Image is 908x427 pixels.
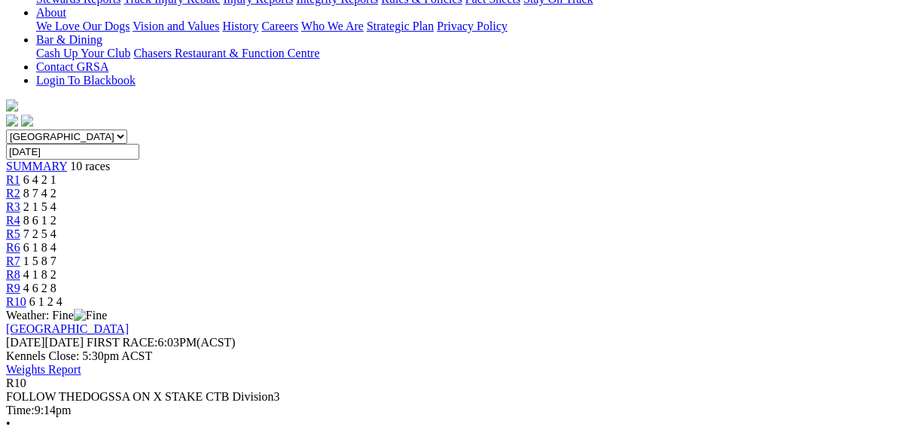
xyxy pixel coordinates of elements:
a: Bar & Dining [36,33,102,46]
a: Login To Blackbook [36,74,136,87]
a: About [36,6,66,19]
input: Select date [6,144,139,160]
span: 8 7 4 2 [23,187,56,200]
span: [DATE] [6,336,84,349]
a: R8 [6,268,20,281]
img: twitter.svg [21,114,33,127]
a: R9 [6,282,20,294]
a: R1 [6,173,20,186]
span: [DATE] [6,336,45,349]
a: R10 [6,295,26,308]
span: 6:03PM(ACST) [87,336,236,349]
span: 6 4 2 1 [23,173,56,186]
span: 4 1 8 2 [23,268,56,281]
div: Kennels Close: 5:30pm ACST [6,349,902,363]
div: Bar & Dining [36,47,902,60]
a: R5 [6,227,20,240]
div: 9:14pm [6,404,902,417]
a: Strategic Plan [367,20,434,32]
a: Vision and Values [133,20,219,32]
span: 1 5 8 7 [23,255,56,267]
a: We Love Our Dogs [36,20,129,32]
span: 6 1 2 4 [29,295,62,308]
a: Cash Up Your Club [36,47,130,59]
span: Time: [6,404,35,416]
img: Fine [74,309,107,322]
a: Contact GRSA [36,60,108,73]
div: About [36,20,902,33]
a: Careers [261,20,298,32]
a: Who We Are [301,20,364,32]
a: R7 [6,255,20,267]
a: R2 [6,187,20,200]
a: [GEOGRAPHIC_DATA] [6,322,129,335]
img: facebook.svg [6,114,18,127]
span: FIRST RACE: [87,336,157,349]
span: R10 [6,377,26,389]
span: 6 1 8 4 [23,241,56,254]
a: History [222,20,258,32]
a: R3 [6,200,20,213]
div: FOLLOW THEDOGSSA ON X STAKE CTB Division3 [6,390,902,404]
span: Weather: Fine [6,309,107,322]
span: 7 2 5 4 [23,227,56,240]
a: SUMMARY [6,160,67,172]
span: 10 races [70,160,110,172]
a: Chasers Restaurant & Function Centre [133,47,319,59]
a: R6 [6,241,20,254]
a: R4 [6,214,20,227]
span: 2 1 5 4 [23,200,56,213]
img: logo-grsa-white.png [6,99,18,111]
a: Weights Report [6,363,81,376]
a: Privacy Policy [437,20,507,32]
span: 4 6 2 8 [23,282,56,294]
span: 8 6 1 2 [23,214,56,227]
